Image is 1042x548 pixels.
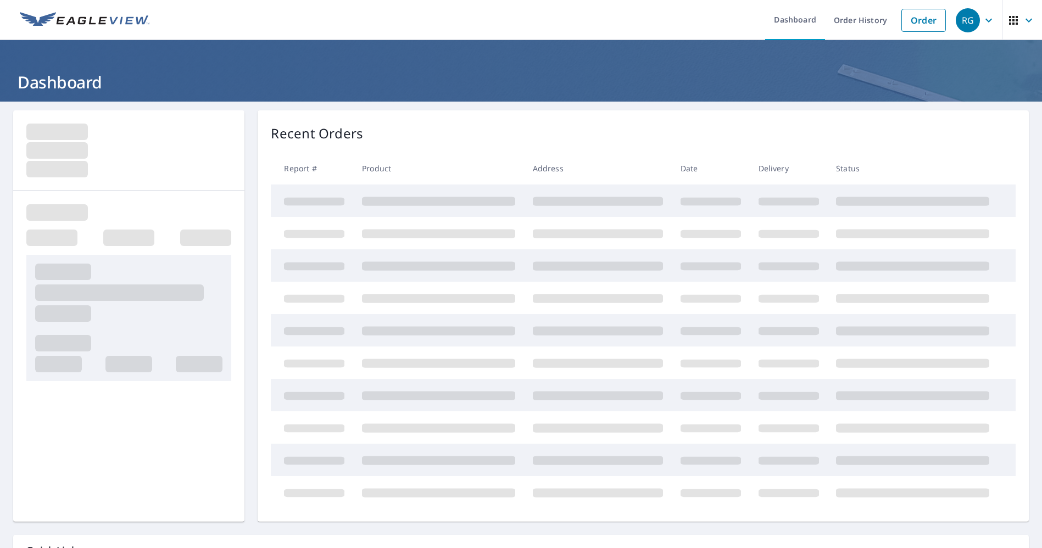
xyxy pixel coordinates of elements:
[271,152,353,184] th: Report #
[20,12,149,29] img: EV Logo
[827,152,998,184] th: Status
[13,71,1029,93] h1: Dashboard
[901,9,946,32] a: Order
[956,8,980,32] div: RG
[672,152,750,184] th: Date
[271,124,363,143] p: Recent Orders
[750,152,828,184] th: Delivery
[353,152,524,184] th: Product
[524,152,672,184] th: Address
